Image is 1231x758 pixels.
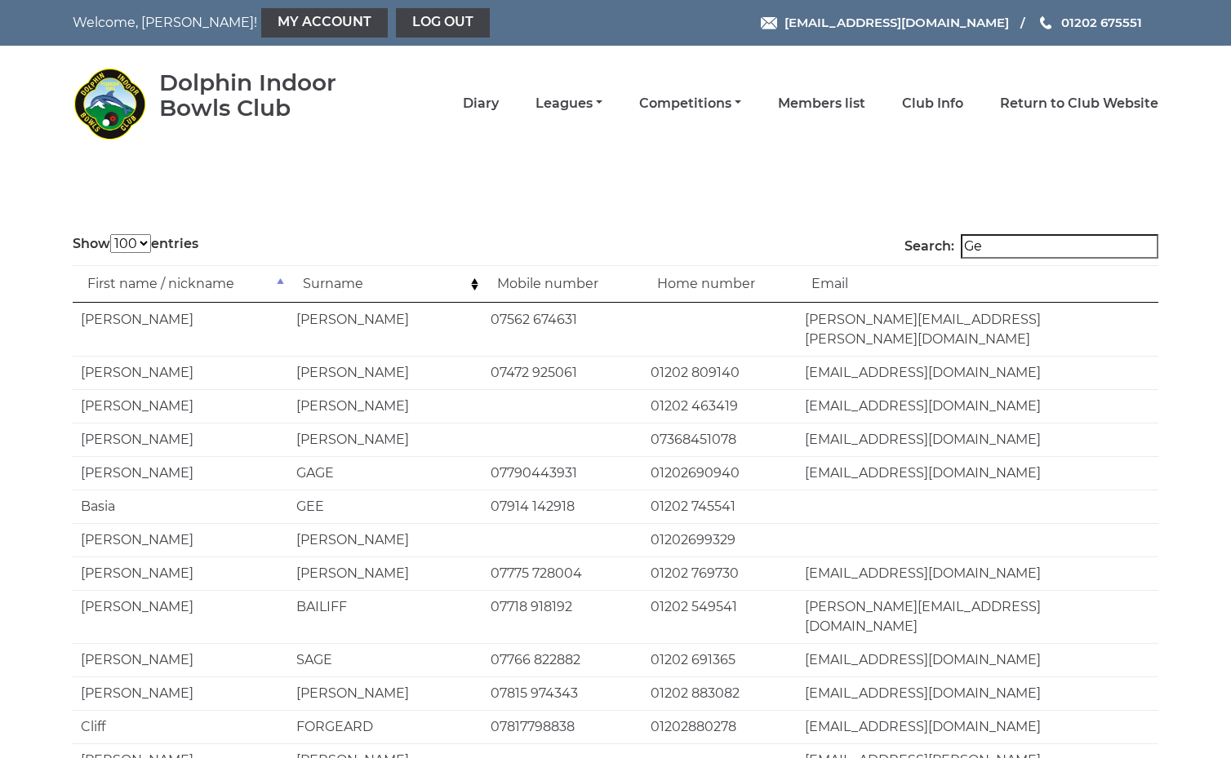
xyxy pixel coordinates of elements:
[288,389,482,423] td: [PERSON_NAME]
[73,490,288,523] td: Basia
[797,423,1158,456] td: [EMAIL_ADDRESS][DOMAIN_NAME]
[73,676,288,710] td: [PERSON_NAME]
[73,523,288,556] td: [PERSON_NAME]
[1000,95,1158,113] a: Return to Club Website
[110,234,151,253] select: Showentries
[482,303,642,356] td: 07562 674631
[797,643,1158,676] td: [EMAIL_ADDRESS][DOMAIN_NAME]
[642,523,797,556] td: 01202699329
[288,423,482,456] td: [PERSON_NAME]
[642,265,797,303] td: Home number
[73,423,288,456] td: [PERSON_NAME]
[261,8,388,38] a: My Account
[482,643,642,676] td: 07766 822882
[1061,15,1142,30] span: 01202 675551
[642,490,797,523] td: 01202 745541
[73,643,288,676] td: [PERSON_NAME]
[288,676,482,710] td: [PERSON_NAME]
[482,456,642,490] td: 07790443931
[73,8,511,38] nav: Welcome, [PERSON_NAME]!
[482,710,642,743] td: 07817798838
[904,234,1158,259] label: Search:
[288,456,482,490] td: GAGE
[642,556,797,590] td: 01202 769730
[288,490,482,523] td: GEE
[642,710,797,743] td: 01202880278
[159,70,384,121] div: Dolphin Indoor Bowls Club
[482,356,642,389] td: 07472 925061
[482,556,642,590] td: 07775 728004
[482,490,642,523] td: 07914 142918
[73,556,288,590] td: [PERSON_NAME]
[784,15,1009,30] span: [EMAIL_ADDRESS][DOMAIN_NAME]
[1038,13,1142,32] a: Phone us 01202 675551
[482,590,642,643] td: 07718 918192
[73,67,146,140] img: Dolphin Indoor Bowls Club
[797,676,1158,710] td: [EMAIL_ADDRESS][DOMAIN_NAME]
[288,710,482,743] td: FORGEARD
[73,710,288,743] td: Cliff
[642,456,797,490] td: 01202690940
[1040,16,1051,29] img: Phone us
[288,265,482,303] td: Surname: activate to sort column ascending
[797,590,1158,643] td: [PERSON_NAME][EMAIL_ADDRESS][DOMAIN_NAME]
[797,456,1158,490] td: [EMAIL_ADDRESS][DOMAIN_NAME]
[73,389,288,423] td: [PERSON_NAME]
[961,234,1158,259] input: Search:
[536,95,602,113] a: Leagues
[73,356,288,389] td: [PERSON_NAME]
[902,95,963,113] a: Club Info
[797,556,1158,590] td: [EMAIL_ADDRESS][DOMAIN_NAME]
[797,356,1158,389] td: [EMAIL_ADDRESS][DOMAIN_NAME]
[288,556,482,590] td: [PERSON_NAME]
[642,676,797,710] td: 01202 883082
[73,265,288,303] td: First name / nickname: activate to sort column descending
[288,356,482,389] td: [PERSON_NAME]
[639,95,741,113] a: Competitions
[642,356,797,389] td: 01202 809140
[73,590,288,643] td: [PERSON_NAME]
[797,265,1158,303] td: Email
[482,265,642,303] td: Mobile number
[482,676,642,710] td: 07815 974343
[797,303,1158,356] td: [PERSON_NAME][EMAIL_ADDRESS][PERSON_NAME][DOMAIN_NAME]
[288,523,482,556] td: [PERSON_NAME]
[778,95,865,113] a: Members list
[642,590,797,643] td: 01202 549541
[761,17,777,29] img: Email
[761,13,1009,32] a: Email [EMAIL_ADDRESS][DOMAIN_NAME]
[73,234,198,254] label: Show entries
[797,710,1158,743] td: [EMAIL_ADDRESS][DOMAIN_NAME]
[642,423,797,456] td: 07368451078
[288,590,482,643] td: BAILIFF
[73,456,288,490] td: [PERSON_NAME]
[288,303,482,356] td: [PERSON_NAME]
[396,8,490,38] a: Log out
[73,303,288,356] td: [PERSON_NAME]
[288,643,482,676] td: SAGE
[642,643,797,676] td: 01202 691365
[463,95,499,113] a: Diary
[642,389,797,423] td: 01202 463419
[797,389,1158,423] td: [EMAIL_ADDRESS][DOMAIN_NAME]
